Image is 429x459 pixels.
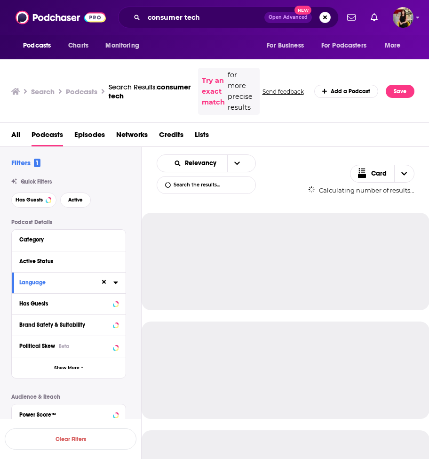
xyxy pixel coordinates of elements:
img: Podchaser - Follow, Share and Rate Podcasts [16,8,106,26]
span: For Podcasters [321,39,366,52]
a: Credits [159,127,183,146]
button: open menu [315,37,380,55]
a: Show notifications dropdown [343,9,359,25]
span: Charts [68,39,88,52]
button: Has Guests [19,298,118,309]
span: consumer tech [109,82,191,100]
button: Language [19,276,100,288]
button: Brand Safety & Suitability [19,319,118,330]
button: open menu [99,37,151,55]
div: Has Guests [19,300,110,307]
div: Active Status [19,258,112,265]
button: Has Guests [11,193,56,208]
button: Choose View [350,165,415,183]
div: Search Results: [109,82,191,100]
button: Show profile menu [393,7,413,28]
div: Search podcasts, credits, & more... [118,7,339,28]
span: Has Guests [16,197,43,202]
button: open menu [16,37,63,55]
a: Networks [116,127,148,146]
a: Add a Podcast [314,85,379,98]
span: Logged in as cassey [393,7,413,28]
div: Language [19,279,94,286]
button: Open AdvancedNew [264,12,312,23]
a: Lists [195,127,209,146]
h2: Filters [11,158,40,167]
span: Monitoring [105,39,139,52]
span: Relevancy [185,160,220,167]
a: Show notifications dropdown [367,9,381,25]
button: Power Score™ [19,408,118,420]
a: Podcasts [32,127,63,146]
h3: Search [31,87,55,96]
div: Beta [59,343,69,349]
button: open menu [166,160,227,167]
button: Active [60,193,91,208]
a: Search Results:consumer tech [109,82,191,100]
span: Show More [54,365,79,370]
button: open menu [260,37,316,55]
input: Search podcasts, credits, & more... [144,10,264,25]
a: Episodes [74,127,105,146]
span: Card [371,170,387,177]
div: Category [19,236,112,243]
span: Open Advanced [269,15,308,20]
a: Charts [62,37,94,55]
button: open menu [227,155,247,172]
p: Audience & Reach [11,394,126,400]
div: Power Score™ [19,411,110,418]
span: Podcasts [23,39,51,52]
span: New [294,6,311,15]
span: Quick Filters [21,178,52,185]
button: Send feedback [260,88,307,96]
button: Clear Filters [5,428,136,450]
button: Political SkewBeta [19,340,118,352]
img: User Profile [393,7,413,28]
h2: Choose List sort [157,154,256,172]
div: Calculating number of results... [308,186,414,194]
div: Brand Safety & Suitability [19,322,110,328]
span: 1 [34,159,40,167]
span: Political Skew [19,343,55,349]
a: Try an exact match [202,75,226,108]
span: More [385,39,401,52]
span: for more precise results [228,70,256,113]
h3: Podcasts [66,87,97,96]
a: All [11,127,20,146]
button: Category [19,234,118,245]
p: Podcast Details [11,219,126,225]
button: Show More [12,357,126,378]
button: Active Status [19,255,118,267]
span: For Business [267,39,304,52]
span: Active [68,197,83,202]
button: Save [386,85,414,98]
button: open menu [378,37,413,55]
